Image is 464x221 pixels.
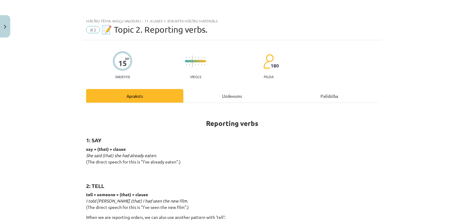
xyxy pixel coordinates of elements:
[86,191,378,210] p: (The direct speech for this is "I've seen the new film".)
[198,57,199,58] img: icon-short-line-57e1e144782c952c97e751825c79c345078a6d821885a25fce030b3d8c18986b.svg
[189,57,190,58] img: icon-short-line-57e1e144782c952c97e751825c79c345078a6d821885a25fce030b3d8c18986b.svg
[186,57,187,58] img: icon-short-line-57e1e144782c952c97e751825c79c345078a6d821885a25fce030b3d8c18986b.svg
[204,57,205,58] img: icon-short-line-57e1e144782c952c97e751825c79c345078a6d821885a25fce030b3d8c18986b.svg
[195,64,196,65] img: icon-short-line-57e1e144782c952c97e751825c79c345078a6d821885a25fce030b3d8c18986b.svg
[86,214,378,220] p: When we are reporting orders, we can also use another pattern with 'tell':
[86,192,148,197] strong: tell + someone + (that) + clause
[86,146,378,171] p: (The direct speech for this is "I've already eaten".)
[113,74,132,79] p: Saņemsi
[86,137,101,143] strong: 1: SAY
[198,64,199,65] img: icon-short-line-57e1e144782c952c97e751825c79c345078a6d821885a25fce030b3d8c18986b.svg
[204,64,205,65] img: icon-short-line-57e1e144782c952c97e751825c79c345078a6d821885a25fce030b3d8c18986b.svg
[201,64,202,65] img: icon-short-line-57e1e144782c952c97e751825c79c345078a6d821885a25fce030b3d8c18986b.svg
[86,182,104,189] strong: 2: TELL
[206,119,258,128] strong: Reporting verbs
[263,54,274,69] img: students-c634bb4e5e11cddfef0936a35e636f08e4e9abd3cc4e673bd6f9a4125e45ecb1.svg
[118,59,127,68] div: 15
[86,153,157,158] em: She said (that) she had already eaten.
[4,25,6,29] img: icon-close-lesson-0947bae3869378f0d4975bcd49f059093ad1ed9edebbc8119c70593378902aed.svg
[190,74,201,79] p: Viegls
[101,25,208,35] span: 📝 Topic 2. Reporting verbs.
[271,63,279,68] span: 180
[125,57,129,60] span: XP
[86,19,378,23] div: Mācību tēma: Angļu valodas i - 11. klases 1. ieskaites mācību materiāls
[264,74,273,79] p: pilda
[192,55,193,67] img: icon-long-line-d9ea69661e0d244f92f715978eff75569469978d946b2353a9bb055b3ed8787d.svg
[189,64,190,65] img: icon-short-line-57e1e144782c952c97e751825c79c345078a6d821885a25fce030b3d8c18986b.svg
[186,64,187,65] img: icon-short-line-57e1e144782c952c97e751825c79c345078a6d821885a25fce030b3d8c18986b.svg
[201,57,202,58] img: icon-short-line-57e1e144782c952c97e751825c79c345078a6d821885a25fce030b3d8c18986b.svg
[86,26,100,33] span: #3
[86,198,188,203] em: I told [PERSON_NAME] (that) I had seen the new film.
[86,89,183,103] div: Apraksts
[183,89,281,103] div: Uzdevums
[86,146,126,152] strong: say + (that) + clause
[281,89,378,103] div: Palīdzība
[195,57,196,58] img: icon-short-line-57e1e144782c952c97e751825c79c345078a6d821885a25fce030b3d8c18986b.svg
